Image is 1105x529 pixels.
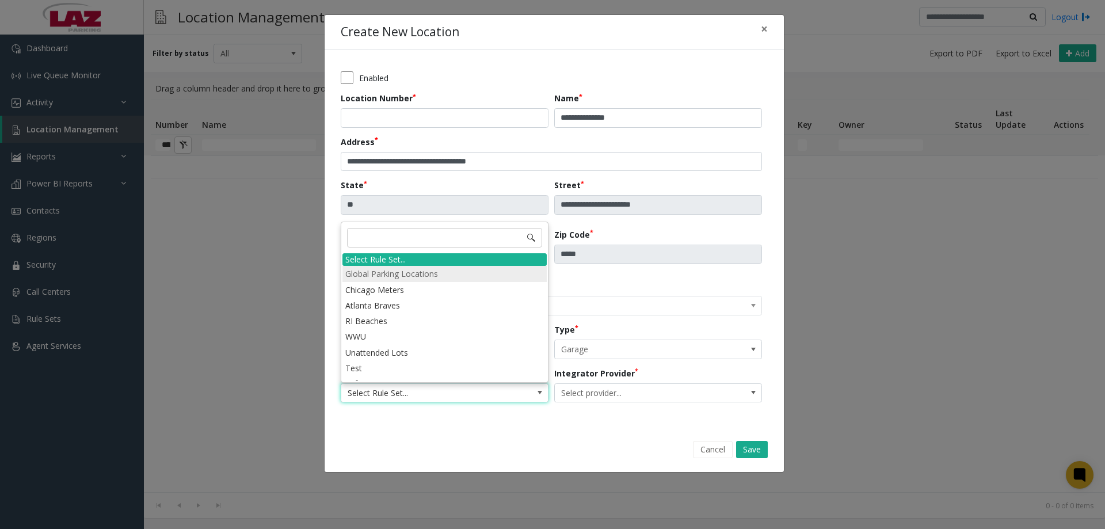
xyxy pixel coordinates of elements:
[554,179,584,191] label: Street
[554,92,582,104] label: Name
[555,384,720,402] span: Select provider...
[342,360,547,376] li: Test
[342,329,547,344] li: WWU
[693,441,733,458] button: Cancel
[342,313,547,329] li: RI Beaches
[342,345,547,360] li: Unattended Lots
[341,23,459,41] h4: Create New Location
[554,229,593,241] label: Zip Code
[342,253,547,266] div: Select Rule Set...
[342,266,547,281] li: Global Parking Locations
[736,441,768,458] button: Save
[341,384,506,402] span: Select Rule Set...
[342,282,547,298] li: Chicago Meters
[554,367,638,379] label: Integrator Provider
[342,298,547,313] li: Atlanta Braves
[341,179,367,191] label: State
[341,136,378,148] label: Address
[342,376,547,391] li: Enforcement
[761,21,768,37] span: ×
[359,72,388,84] label: Enabled
[554,324,578,336] label: Type
[555,340,720,359] span: Garage
[341,299,762,310] app-dropdown: The timezone is automatically set based on the address and cannot be edited.
[753,15,776,43] button: Close
[341,92,416,104] label: Location Number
